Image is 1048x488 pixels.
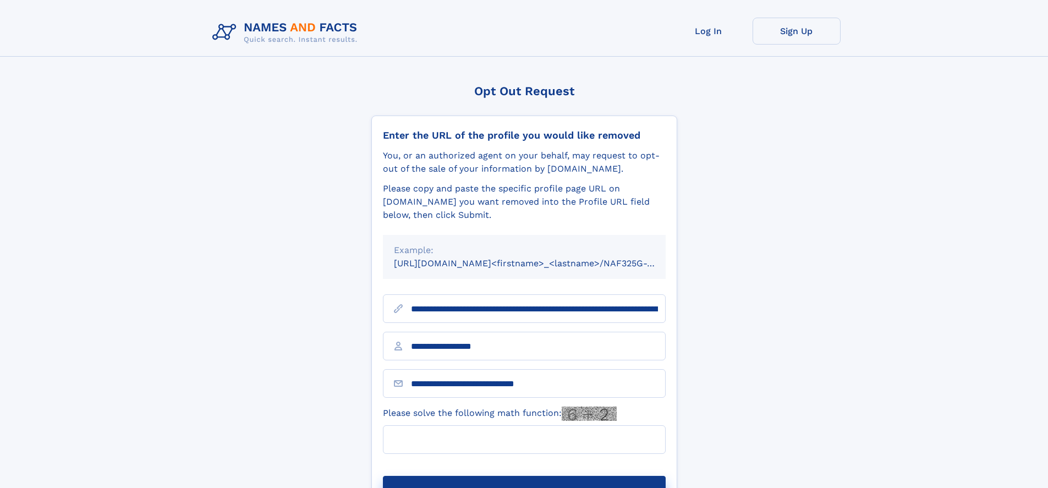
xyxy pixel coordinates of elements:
div: Opt Out Request [371,84,677,98]
small: [URL][DOMAIN_NAME]<firstname>_<lastname>/NAF325G-xxxxxxxx [394,258,687,268]
div: You, or an authorized agent on your behalf, may request to opt-out of the sale of your informatio... [383,149,666,176]
a: Log In [665,18,753,45]
div: Please copy and paste the specific profile page URL on [DOMAIN_NAME] you want removed into the Pr... [383,182,666,222]
a: Sign Up [753,18,841,45]
div: Enter the URL of the profile you would like removed [383,129,666,141]
div: Example: [394,244,655,257]
label: Please solve the following math function: [383,407,617,421]
img: Logo Names and Facts [208,18,366,47]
